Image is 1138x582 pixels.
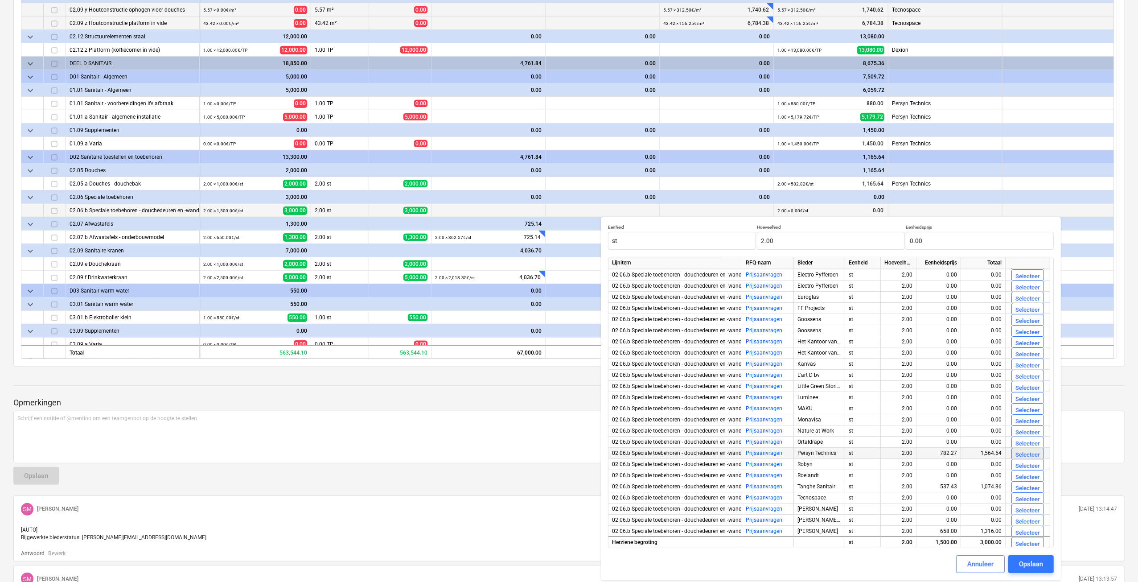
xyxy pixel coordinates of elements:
div: Eenheidsprijs [916,257,961,268]
div: 01.01.a Sanitair - algemene installatie [70,110,196,123]
span: 5,000.00 [403,113,427,120]
div: [PERSON_NAME] & zoon [794,515,845,526]
small: 2.00 × 582.82€ / st [777,182,813,186]
div: 0.00 [961,359,1006,370]
button: Selecteer [1011,515,1044,529]
div: 5,000.00 [203,83,307,97]
span: 5,000.00 [283,113,307,121]
div: Eenheid [845,257,881,268]
div: 0.00 [663,57,770,70]
div: 67,000.00 [431,345,546,359]
div: Tecnospace [794,492,845,504]
button: Selecteer [1011,459,1044,473]
div: st [845,314,881,325]
div: 0.00 [961,292,1006,303]
div: Selecteer [1015,305,1040,315]
div: 13,080.00 [777,30,884,43]
a: Prijsaanvragen [746,417,782,423]
div: Tecnospace [888,17,1002,30]
a: Prijsaanvragen [746,316,782,322]
div: Robyn [794,459,845,470]
div: 5,000.00 [203,70,307,83]
small: 1.00 × 12,000.00€ / TP [203,48,247,53]
div: 02.05.a Douches - douchebak [70,177,196,190]
div: [PERSON_NAME] [794,504,845,515]
span: 0.00 [872,207,884,215]
a: Prijsaanvragen [746,350,782,356]
button: Selecteer [1011,492,1044,507]
a: Prijsaanvragen [746,338,782,345]
span: keyboard_arrow_down [25,72,36,83]
div: 18,850.00 [203,57,307,70]
div: Tanghe Sanitair [794,481,845,492]
div: 0.00 [435,83,542,97]
div: Lijnitem [608,257,742,268]
div: 02.09.y Houtconstructie ophogen vloer douches [70,3,196,16]
div: st [845,347,881,359]
div: Het Kantoor van Morgen [794,347,845,359]
div: 1,564.54 [961,448,1006,459]
div: Monavisa [794,414,845,425]
span: keyboard_arrow_down [25,246,36,256]
button: Selecteer [1011,437,1044,451]
div: Electro Pyfferoen [794,269,845,281]
span: keyboard_arrow_down [25,125,36,136]
a: Prijsaanvragen [746,361,782,367]
div: 0.00 [961,515,1006,526]
div: MAKU [794,403,845,414]
small: 1.00 × 880.00€ / TP [777,101,815,106]
div: 0.00 [203,124,307,137]
div: Selecteer [1015,294,1040,304]
div: 1,450.00 [777,124,884,137]
span: 12,000.00 [280,46,307,54]
a: Prijsaanvragen [746,294,782,300]
div: 0.00 [961,370,1006,381]
div: Hoeveelheid [881,257,916,268]
div: 0.00 [663,70,770,83]
span: 1,740.62 [861,6,884,14]
div: 0.00 [549,70,656,83]
div: 43.42 m² [311,17,369,30]
div: Nature at Work [794,425,845,437]
div: 01.09 Supplementen [70,124,196,136]
div: 0.00 [435,70,542,83]
div: L'art D bv [794,370,845,381]
span: 0.00 [414,20,427,27]
div: Opslaan [1019,558,1043,570]
div: 1,165.64 [777,164,884,177]
button: Selecteer [1011,281,1044,295]
div: Selecteer [1015,539,1040,549]
div: Tecnospace [888,3,1002,17]
div: Selecteer [1015,506,1040,516]
button: Selecteer [1011,537,1044,552]
div: Selecteer [1015,472,1040,483]
div: Selecteer [1015,327,1040,338]
button: Selecteer [1011,392,1044,406]
small: 5.57 × 312.50€ / m² [663,8,702,12]
a: Prijsaanvragen [746,405,782,412]
small: 2.00 × 1,000.00€ / st [203,182,243,186]
div: Persyn Technics [888,137,1002,150]
div: 0.00 [961,281,1006,292]
small: 5.57 × 312.50€ / m² [777,8,816,12]
div: 02.09.z Houtconstructie platform in vide [70,17,196,29]
div: 0.00 [961,403,1006,414]
div: 2,000.00 [203,164,307,177]
span: 0.00 [414,6,427,13]
div: 6,059.72 [777,83,884,97]
a: Prijsaanvragen [746,506,782,512]
a: Prijsaanvragen [746,372,782,378]
button: Selecteer [1011,481,1044,495]
div: Selecteer [1015,417,1040,427]
div: 0.00 [961,392,1006,403]
div: 0.00 [549,164,656,177]
div: Selecteer [1015,483,1040,494]
div: 0.00 [435,164,542,177]
div: st [845,492,881,504]
span: keyboard_arrow_down [25,152,36,163]
button: Antwoord [21,550,45,557]
a: Prijsaanvragen [746,517,782,523]
div: 1.00 st [311,311,369,324]
div: Goossens [794,325,845,336]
